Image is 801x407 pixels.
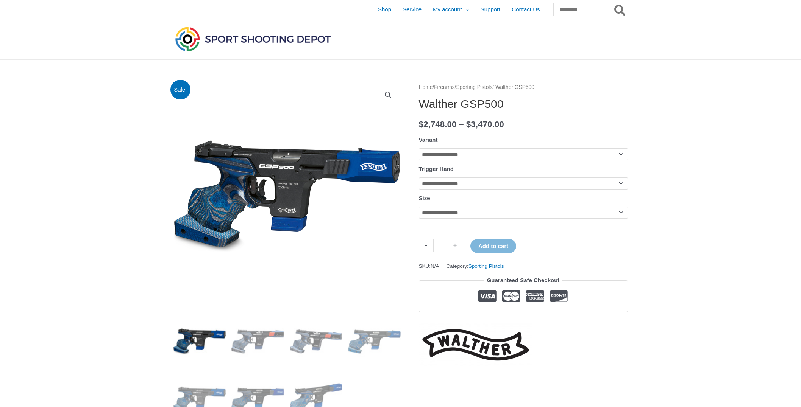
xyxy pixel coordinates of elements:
a: Sporting Pistols [456,84,492,90]
span: SKU: [419,261,439,271]
input: Product quantity [433,239,448,252]
bdi: 3,470.00 [466,120,504,129]
span: $ [419,120,424,129]
button: Add to cart [470,239,516,253]
span: N/A [431,263,439,269]
img: Walther GSP500 - Image 3 [290,315,342,368]
span: – [459,120,464,129]
img: Walther GSP500 - Image 2 [231,315,284,368]
a: View full-screen image gallery [381,88,395,102]
nav: Breadcrumb [419,82,628,92]
span: Category: [446,261,504,271]
label: Size [419,195,430,201]
bdi: 2,748.00 [419,120,457,129]
a: Walther [419,323,532,366]
img: Sport Shooting Depot [173,25,333,53]
img: Walther GSP500 .22LR [173,315,226,368]
a: Sporting Pistols [468,263,504,269]
span: $ [466,120,471,129]
span: Sale! [170,80,190,100]
img: Walther GSP500 .22LR [173,82,401,309]
a: Home [419,84,433,90]
a: Firearms [434,84,454,90]
button: Search [613,3,628,16]
a: - [419,239,433,252]
h1: Walther GSP500 [419,97,628,111]
label: Variant [419,137,438,143]
label: Trigger Hand [419,166,454,172]
a: + [448,239,462,252]
legend: Guaranteed Safe Checkout [484,275,563,286]
img: Walther GSP500 - Image 4 [348,315,401,368]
